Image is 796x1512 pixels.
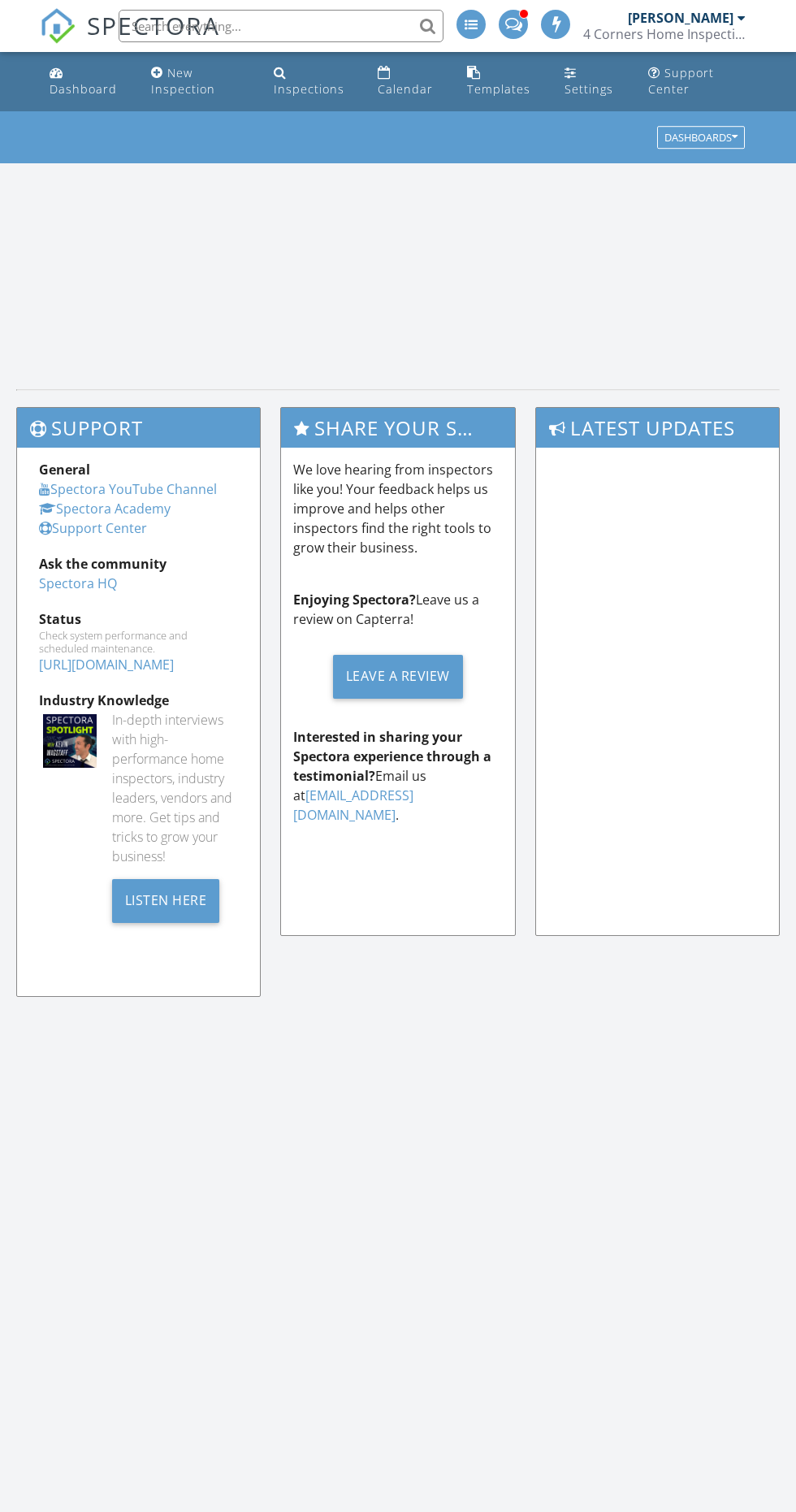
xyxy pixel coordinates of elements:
div: Support Center [648,65,714,97]
span: SPECTORA [87,8,220,42]
a: Inspections [267,58,357,105]
div: Leave a Review [333,655,463,699]
div: Ask the community [39,554,238,574]
a: New Inspection [145,58,255,105]
p: Leave us a review on Capterra! [293,590,502,629]
a: SPECTORA [40,22,220,56]
a: Support Center [642,58,753,105]
a: Spectora HQ [39,574,117,592]
div: Inspections [274,81,344,97]
div: Status [39,609,238,629]
a: Templates [461,58,545,105]
h3: Latest Updates [536,408,779,448]
a: Dashboard [43,58,132,105]
a: Leave a Review [293,642,502,711]
img: Spectoraspolightmain [43,714,97,768]
div: Calendar [378,81,433,97]
a: Listen Here [112,890,220,908]
div: New Inspection [151,65,215,97]
div: Dashboard [50,81,117,97]
strong: Enjoying Spectora? [293,591,416,609]
button: Dashboards [657,127,745,149]
img: The Best Home Inspection Software - Spectora [40,8,76,44]
div: [PERSON_NAME] [628,10,733,26]
strong: General [39,461,90,479]
p: Email us at . [293,727,502,825]
a: Calendar [371,58,448,105]
h3: Support [17,408,260,448]
div: Dashboards [664,132,738,144]
div: Listen Here [112,879,220,923]
a: Support Center [39,519,147,537]
p: We love hearing from inspectors like you! Your feedback helps us improve and helps other inspecto... [293,460,502,557]
a: [URL][DOMAIN_NAME] [39,656,174,674]
a: [EMAIL_ADDRESS][DOMAIN_NAME] [293,786,413,824]
div: Check system performance and scheduled maintenance. [39,629,238,655]
a: Spectora YouTube Channel [39,480,217,498]
div: In-depth interviews with high-performance home inspectors, industry leaders, vendors and more. Ge... [112,710,239,866]
div: 4 Corners Home Inspection [583,26,746,42]
h3: Share Your Spectora Experience [281,408,514,448]
a: Spectora Academy [39,500,171,518]
div: Templates [467,81,530,97]
strong: Interested in sharing your Spectora experience through a testimonial? [293,728,491,785]
a: Settings [558,58,628,105]
div: Settings [565,81,613,97]
input: Search everything... [119,10,443,42]
div: Industry Knowledge [39,691,238,710]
